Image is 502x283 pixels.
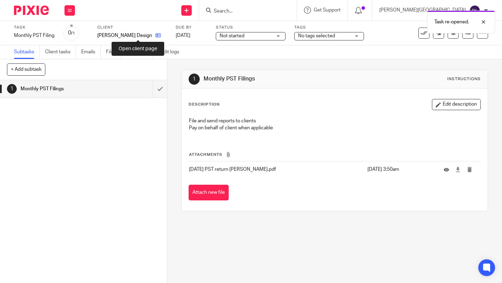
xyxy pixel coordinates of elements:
[68,29,75,37] div: 0
[189,153,222,156] span: Attachments
[21,84,104,94] h1: Monthly PST Filings
[7,84,17,94] div: 1
[367,166,434,173] p: [DATE] 3:50am
[158,45,184,59] a: Audit logs
[213,8,276,15] input: Search
[176,33,190,38] span: [DATE]
[204,75,350,83] h1: Monthly PST Filings
[189,117,480,124] p: File and send reports to clients
[14,32,54,39] div: Monthly PST Filing
[176,25,207,30] label: Due by
[189,185,229,200] button: Attach new file
[189,74,200,85] div: 1
[97,32,152,39] p: [PERSON_NAME] Design
[14,6,49,15] img: Pixie
[189,166,364,173] p: [DATE] PST return [PERSON_NAME].pdf
[189,124,480,131] p: Pay on behalf of client when applicable
[432,99,481,110] button: Edit description
[455,166,461,173] a: Download
[45,45,76,59] a: Client tasks
[106,45,122,59] a: Files
[81,45,101,59] a: Emails
[14,45,40,59] a: Subtasks
[71,31,75,35] small: /1
[14,25,54,30] label: Task
[469,5,480,16] img: svg%3E
[298,33,335,38] span: No tags selected
[216,25,286,30] label: Status
[434,18,469,25] p: Task re-opened.
[447,76,481,82] div: Instructions
[7,63,45,75] button: + Add subtask
[220,33,244,38] span: Not started
[97,25,167,30] label: Client
[189,102,220,107] p: Description
[127,45,152,59] a: Notes (0)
